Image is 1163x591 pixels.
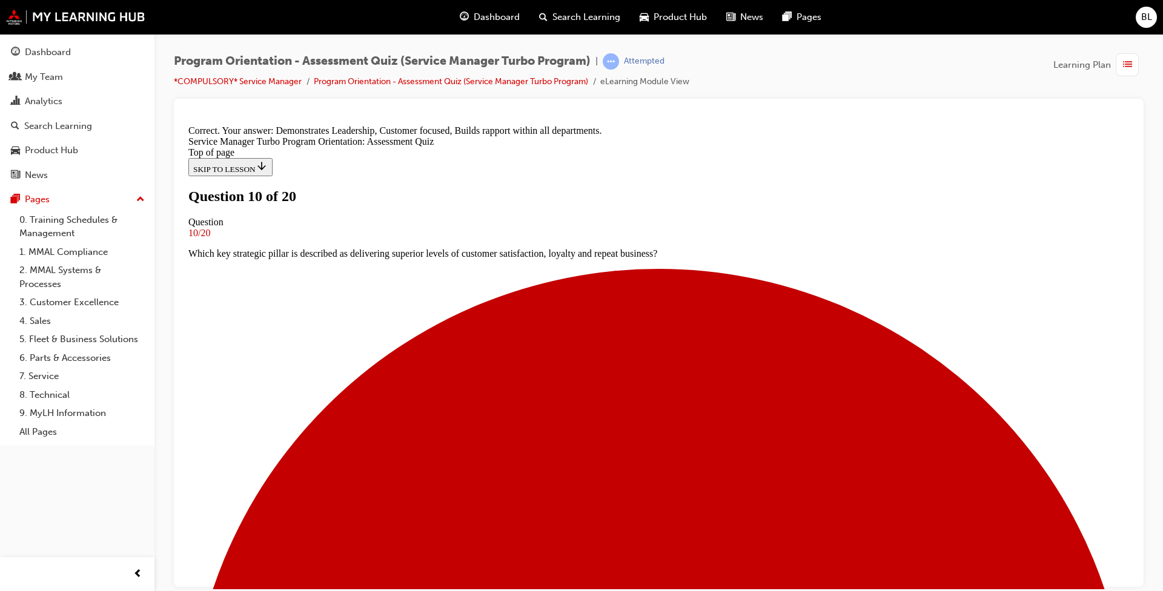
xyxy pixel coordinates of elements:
[15,211,150,243] a: 0. Training Schedules & Management
[11,145,20,156] span: car-icon
[783,10,792,25] span: pages-icon
[450,5,529,30] a: guage-iconDashboard
[25,94,62,108] div: Analytics
[1053,53,1144,76] button: Learning Plan
[25,45,71,59] div: Dashboard
[15,349,150,368] a: 6. Parts & Accessories
[5,107,946,118] div: 10/20
[595,54,598,68] span: |
[15,330,150,349] a: 5. Fleet & Business Solutions
[15,386,150,404] a: 8. Technical
[1141,10,1152,24] span: BL
[5,66,150,88] a: My Team
[15,404,150,423] a: 9. MyLH Information
[133,567,142,582] span: prev-icon
[5,164,150,187] a: News
[640,10,649,25] span: car-icon
[11,194,20,205] span: pages-icon
[5,39,150,188] button: DashboardMy TeamAnalyticsSearch LearningProduct HubNews
[5,27,946,38] div: Top of page
[5,115,150,137] a: Search Learning
[5,38,89,56] button: SKIP TO LESSON
[539,10,548,25] span: search-icon
[5,96,946,107] div: Question
[25,193,50,206] div: Pages
[1136,7,1157,28] button: BL
[15,293,150,312] a: 3. Customer Excellence
[630,5,717,30] a: car-iconProduct Hub
[10,44,84,53] span: SKIP TO LESSON
[1053,58,1111,72] span: Learning Plan
[552,10,620,24] span: Search Learning
[740,10,763,24] span: News
[717,5,773,30] a: news-iconNews
[314,76,588,87] a: Program Orientation - Assessment Quiz (Service Manager Turbo Program)
[5,68,946,84] h1: Question 10 of 20
[174,76,302,87] a: *COMPULSORY* Service Manager
[11,121,19,132] span: search-icon
[603,53,619,70] span: learningRecordVerb_ATTEMPT-icon
[529,5,630,30] a: search-iconSearch Learning
[136,192,145,208] span: up-icon
[15,312,150,331] a: 4. Sales
[25,70,63,84] div: My Team
[24,119,92,133] div: Search Learning
[11,72,20,83] span: people-icon
[11,170,20,181] span: news-icon
[624,56,664,67] div: Attempted
[773,5,831,30] a: pages-iconPages
[5,139,150,162] a: Product Hub
[1123,58,1132,73] span: list-icon
[474,10,520,24] span: Dashboard
[15,243,150,262] a: 1. MMAL Compliance
[174,54,591,68] span: Program Orientation - Assessment Quiz (Service Manager Turbo Program)
[460,10,469,25] span: guage-icon
[25,168,48,182] div: News
[5,90,150,113] a: Analytics
[11,96,20,107] span: chart-icon
[654,10,707,24] span: Product Hub
[5,16,946,27] div: Service Manager Turbo Program Orientation: Assessment Quiz
[5,188,150,211] button: Pages
[6,9,145,25] img: mmal
[15,261,150,293] a: 2. MMAL Systems & Processes
[797,10,821,24] span: Pages
[11,47,20,58] span: guage-icon
[5,41,150,64] a: Dashboard
[5,128,946,139] p: Which key strategic pillar is described as delivering superior levels of customer satisfaction, l...
[25,144,78,157] div: Product Hub
[5,5,946,16] div: Correct. Your answer: Demonstrates Leadership, Customer focused, Builds rapport within all depart...
[15,367,150,386] a: 7. Service
[15,423,150,441] a: All Pages
[726,10,735,25] span: news-icon
[600,75,689,89] li: eLearning Module View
